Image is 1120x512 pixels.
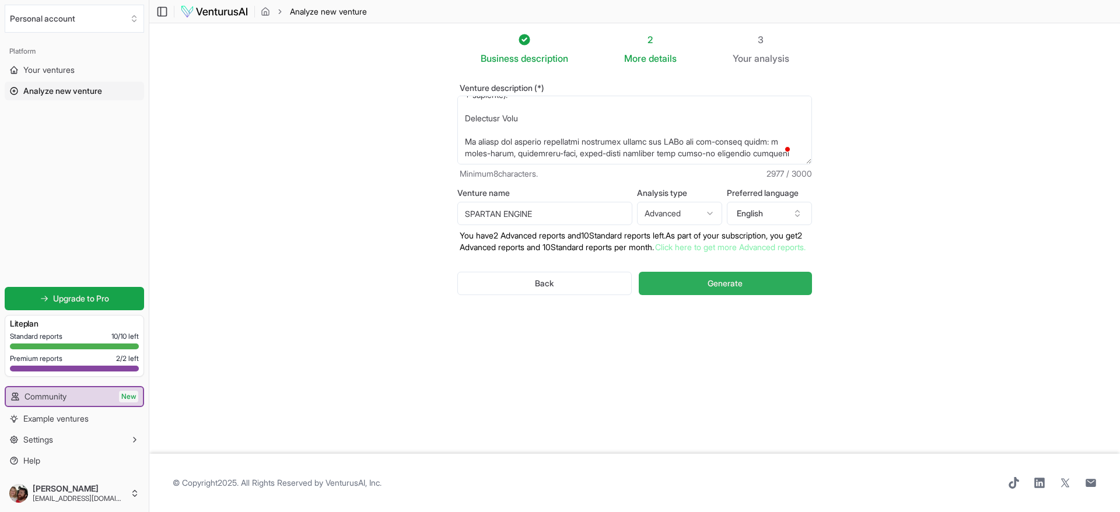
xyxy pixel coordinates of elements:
p: You have 2 Advanced reports and 10 Standard reports left. As part of your subscription, y ou get ... [457,230,812,253]
span: Upgrade to Pro [53,293,109,304]
button: Generate [639,272,812,295]
nav: breadcrumb [261,6,367,17]
img: logo [180,5,249,19]
a: VenturusAI, Inc [325,478,380,488]
label: Analysis type [637,189,722,197]
a: Example ventures [5,409,144,428]
span: details [649,52,677,64]
span: Your ventures [23,64,75,76]
a: CommunityNew [6,387,143,406]
a: Analyze new venture [5,82,144,100]
span: Community [24,391,66,402]
a: Click here to get more Advanced reports. [655,242,806,252]
span: Premium reports [10,354,62,363]
span: New [119,391,138,402]
span: analysis [754,52,789,64]
span: Standard reports [10,332,62,341]
span: [EMAIL_ADDRESS][DOMAIN_NAME] [33,494,125,503]
input: Optional venture name [457,202,632,225]
span: description [521,52,568,64]
span: Generate [708,278,743,289]
a: Upgrade to Pro [5,287,144,310]
span: 2977 / 3000 [766,168,812,180]
a: Help [5,451,144,470]
span: [PERSON_NAME] [33,483,125,494]
span: Minimum 8 characters. [460,168,538,180]
h3: Lite plan [10,318,139,329]
label: Venture name [457,189,632,197]
span: Help [23,455,40,467]
div: 2 [624,33,677,47]
button: Settings [5,430,144,449]
span: Analyze new venture [290,6,367,17]
span: Example ventures [23,413,89,425]
span: Analyze new venture [23,85,102,97]
button: Back [457,272,632,295]
span: More [624,51,646,65]
label: Venture description (*) [457,84,812,92]
span: 10 / 10 left [111,332,139,341]
button: English [727,202,812,225]
span: Settings [23,434,53,446]
span: © Copyright 2025 . All Rights Reserved by . [173,477,381,489]
span: 2 / 2 left [116,354,139,363]
img: ACg8ocJzqO4wl-o1nPtdF6Wq4cn5TfPfCwlsjxsrAz83WavB0GuvUlA=s96-c [9,484,28,503]
span: Business [481,51,519,65]
textarea: To enrich screen reader interactions, please activate Accessibility in Grammarly extension settings [457,96,812,164]
div: Platform [5,42,144,61]
span: Your [733,51,752,65]
button: Select an organization [5,5,144,33]
a: Your ventures [5,61,144,79]
button: [PERSON_NAME][EMAIL_ADDRESS][DOMAIN_NAME] [5,479,144,507]
label: Preferred language [727,189,812,197]
div: 3 [733,33,789,47]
